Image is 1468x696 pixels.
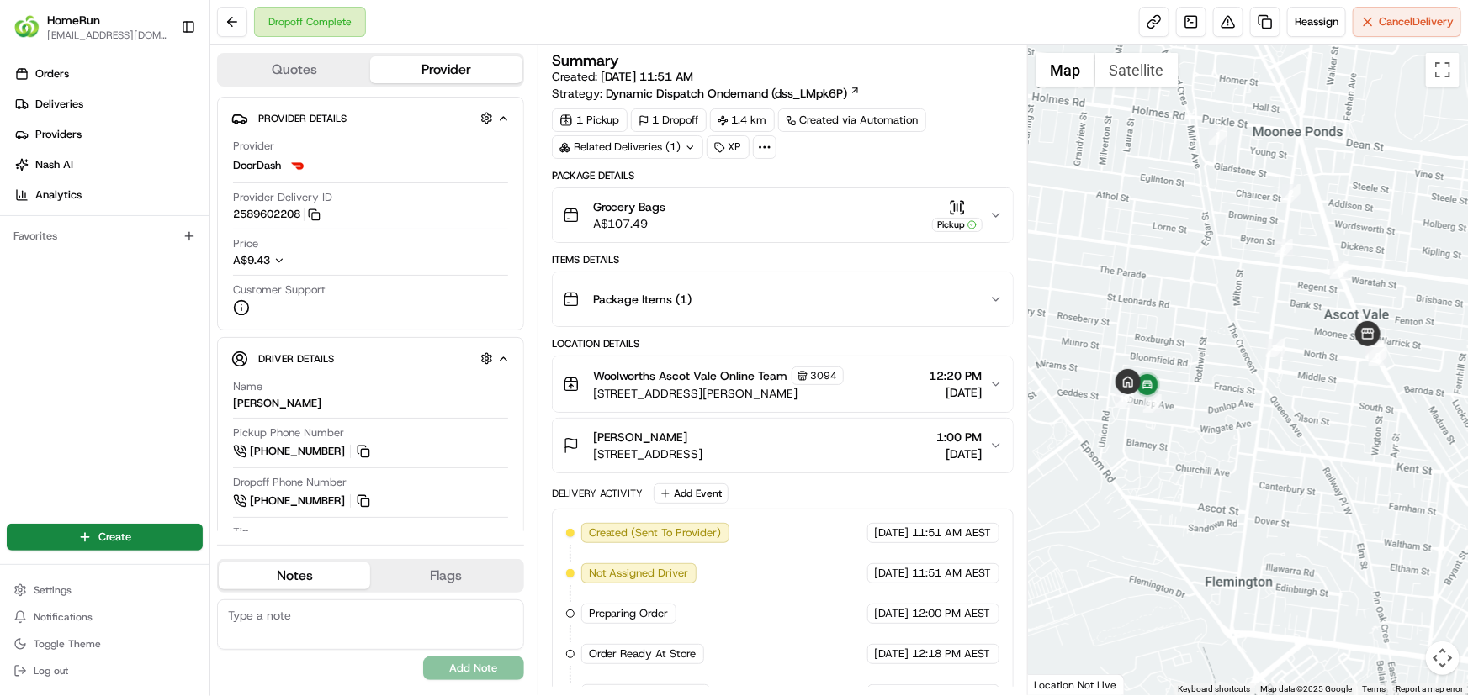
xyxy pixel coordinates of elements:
button: Notifications [7,605,203,629]
a: Deliveries [7,91,209,118]
button: Map camera controls [1426,641,1460,675]
span: Providers [35,127,82,142]
span: Price [233,236,258,251]
button: A$9.43 [233,253,381,268]
a: Analytics [7,182,209,208]
span: [DATE] [875,566,909,581]
button: 2589602208 [233,207,321,222]
span: Notifications [34,610,93,624]
div: 1 Pickup [552,108,628,132]
a: Report a map error [1396,684,1463,693]
button: Show satellite imagery [1095,53,1179,87]
button: Log out [7,659,203,683]
span: Driver Details [258,352,334,366]
button: Notes [219,562,370,589]
button: Provider Details [231,104,510,132]
button: Driver Details [231,345,510,372]
img: Google [1032,673,1088,695]
span: Deliveries [35,97,83,112]
span: A$9.43 [233,253,270,267]
div: 7 [1365,340,1384,359]
span: Not Assigned Driver [589,566,689,581]
div: 8 [1369,347,1387,366]
button: Reassign [1287,7,1346,37]
span: [DATE] [875,525,909,540]
div: Location Not Live [1028,674,1125,695]
span: Map data ©2025 Google [1260,684,1352,693]
span: Cancel Delivery [1379,14,1454,29]
span: Customer Support [233,282,326,298]
button: Settings [7,578,203,602]
h3: Summary [552,53,620,68]
img: HomeRun [13,13,40,40]
button: Woolworths Ascot Vale Online Team3094[STREET_ADDRESS][PERSON_NAME]12:20 PM[DATE] [553,356,1013,412]
span: Orders [35,66,69,82]
span: [PHONE_NUMBER] [250,493,345,509]
button: [EMAIL_ADDRESS][DOMAIN_NAME] [47,29,167,42]
button: Package Items (1) [553,272,1013,326]
a: Open this area in Google Maps (opens a new window) [1032,673,1088,695]
div: 2 [1282,184,1301,203]
button: Provider [370,56,522,83]
div: Pickup [932,218,983,232]
span: [STREET_ADDRESS][PERSON_NAME] [593,385,844,402]
span: [DATE] [875,646,909,662]
span: Dynamic Dispatch Ondemand (dss_LMpk6P) [606,85,848,102]
span: Dropoff Phone Number [233,475,347,490]
span: Provider [233,139,274,154]
div: 3 [1275,239,1293,257]
span: [DATE] [937,446,983,462]
button: Grocery BagsA$107.49Pickup [553,188,1013,242]
span: [DATE] [875,606,909,621]
span: Package Items ( 1 ) [593,291,692,308]
div: Location Details [552,337,1014,351]
div: Favorites [7,223,203,250]
span: [PERSON_NAME] [593,429,688,446]
span: 12:00 PM AEST [913,606,991,621]
button: [PERSON_NAME][STREET_ADDRESS]1:00 PM[DATE] [553,419,1013,472]
span: 1:00 PM [937,429,983,446]
span: Reassign [1295,14,1338,29]
div: Delivery Activity [552,487,644,500]
button: Toggle fullscreen view [1426,53,1460,87]
a: [PHONE_NUMBER] [233,442,373,461]
a: Nash AI [7,151,209,178]
span: Order Ready At Store [589,646,697,662]
span: 3094 [811,369,838,382]
span: Tip [233,525,249,540]
span: [STREET_ADDRESS] [593,446,703,462]
span: Nash AI [35,157,73,172]
span: Analytics [35,187,82,203]
span: Preparing Order [589,606,669,621]
span: Provider Delivery ID [233,190,332,205]
a: [PHONE_NUMBER] [233,492,373,510]
span: Pickup Phone Number [233,425,344,440]
button: CancelDelivery [1353,7,1461,37]
div: Package Details [552,169,1014,182]
img: doordash_logo_v2.png [288,156,308,176]
button: Quotes [219,56,370,83]
a: Dynamic Dispatch Ondemand (dss_LMpk6P) [606,85,861,102]
span: Create [98,530,131,545]
span: Log out [34,664,68,678]
div: Strategy: [552,85,861,102]
div: 4 [1330,261,1349,279]
div: 9 [1266,339,1285,357]
div: Related Deliveries (1) [552,135,703,159]
span: Settings [34,583,72,597]
button: HomeRun [47,12,100,29]
span: A$107.49 [593,215,666,232]
button: Show street map [1036,53,1095,87]
button: Create [7,524,203,551]
span: [DATE] [930,384,983,401]
span: DoorDash [233,158,281,173]
div: Items Details [552,253,1014,266]
span: 12:18 PM AEST [913,646,991,662]
span: Created: [552,68,694,85]
div: Created via Automation [778,108,926,132]
span: 12:20 PM [930,367,983,384]
div: 1.4 km [710,108,775,132]
span: Toggle Theme [34,637,101,651]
